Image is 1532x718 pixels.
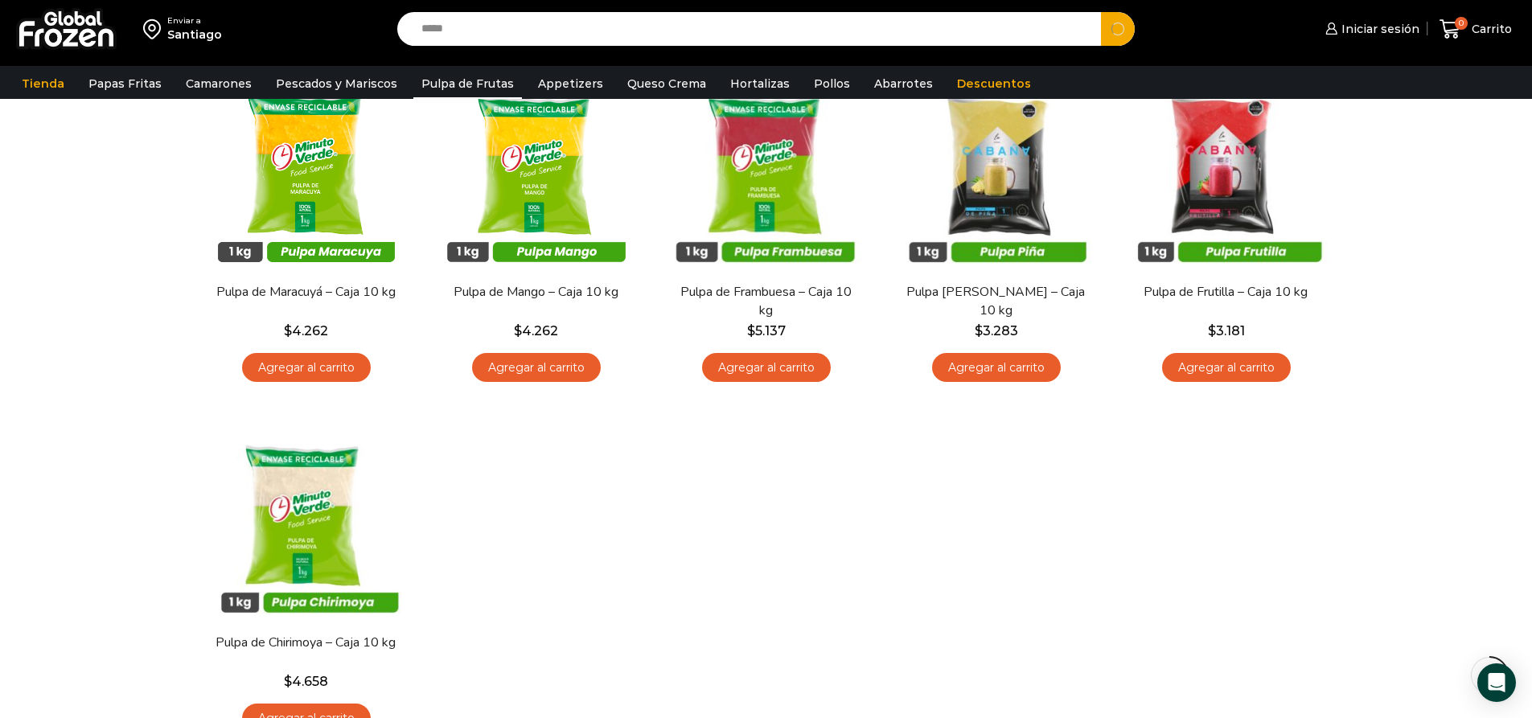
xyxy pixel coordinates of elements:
img: address-field-icon.svg [143,15,167,43]
span: $ [284,323,292,338]
span: $ [747,323,755,338]
a: Pulpa de Maracuyá – Caja 10 kg [213,283,398,302]
bdi: 4.262 [514,323,558,338]
a: Descuentos [949,68,1039,99]
a: 0 Carrito [1435,10,1516,48]
span: $ [284,674,292,689]
a: Queso Crema [619,68,714,99]
a: Agregar al carrito: “Pulpa de Frambuesa - Caja 10 kg” [702,353,831,383]
a: Pulpa de Chirimoya – Caja 10 kg [213,634,398,652]
button: Search button [1101,12,1135,46]
a: Camarones [178,68,260,99]
bdi: 5.137 [747,323,786,338]
span: $ [975,323,983,338]
a: Agregar al carrito: “Pulpa de Frutilla - Caja 10 kg” [1162,353,1291,383]
a: Iniciar sesión [1321,13,1419,45]
a: Pollos [806,68,858,99]
bdi: 3.283 [975,323,1018,338]
a: Tienda [14,68,72,99]
a: Agregar al carrito: “Pulpa de Piña - Caja 10 kg” [932,353,1061,383]
div: Open Intercom Messenger [1477,663,1516,702]
a: Agregar al carrito: “Pulpa de Maracuyá - Caja 10 kg” [242,353,371,383]
bdi: 3.181 [1208,323,1245,338]
a: Pulpa [PERSON_NAME] – Caja 10 kg [903,283,1088,320]
bdi: 4.262 [284,323,328,338]
span: Iniciar sesión [1337,21,1419,37]
a: Hortalizas [722,68,798,99]
span: 0 [1455,17,1468,30]
span: $ [514,323,522,338]
a: Pulpa de Frambuesa – Caja 10 kg [673,283,858,320]
span: $ [1208,323,1216,338]
a: Papas Fritas [80,68,170,99]
div: Enviar a [167,15,222,27]
a: Pulpa de Mango – Caja 10 kg [443,283,628,302]
bdi: 4.658 [284,674,328,689]
a: Pulpa de Frutilla – Caja 10 kg [1133,283,1318,302]
a: Agregar al carrito: “Pulpa de Mango - Caja 10 kg” [472,353,601,383]
a: Appetizers [530,68,611,99]
a: Pulpa de Frutas [413,68,522,99]
a: Pescados y Mariscos [268,68,405,99]
div: Santiago [167,27,222,43]
span: Carrito [1468,21,1512,37]
a: Abarrotes [866,68,941,99]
